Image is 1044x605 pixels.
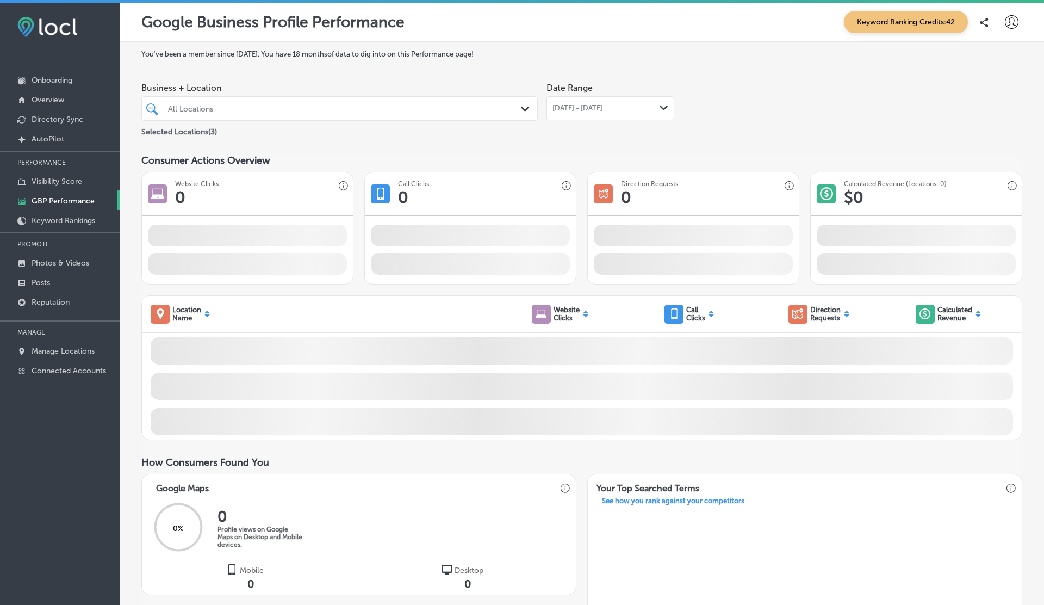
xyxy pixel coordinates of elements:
[17,17,77,37] img: fda3e92497d09a02dc62c9cd864e3231.png
[217,508,304,526] h2: 0
[247,577,254,590] span: 0
[686,306,705,322] p: Call Clicks
[32,258,89,268] p: Photos & Videos
[844,180,947,188] h3: Calculated Revenue (Locations: 0)
[32,278,50,287] p: Posts
[464,577,471,590] span: 0
[141,123,217,137] p: Selected Locations ( 3 )
[172,306,201,322] p: Location Name
[141,456,269,468] span: How Consumers Found You
[552,104,602,113] span: [DATE] - [DATE]
[141,13,405,31] p: Google Business Profile Performance
[554,306,580,322] p: Website Clicks
[32,196,95,206] p: GBP Performance
[217,526,304,548] p: Profile views on Google Maps on Desktop and Mobile devices.
[844,188,863,207] h1: $ 0
[32,216,95,225] p: Keyword Rankings
[32,298,70,307] p: Reputation
[175,180,219,188] h3: Website Clicks
[32,95,64,104] p: Overview
[398,188,408,207] h1: 0
[546,83,593,93] label: Date Range
[141,50,1022,58] label: You've been a member since [DATE] . You have 18 months of data to dig into on this Performance page!
[442,564,452,575] img: logo
[621,188,631,207] h1: 0
[141,83,538,93] span: Business + Location
[32,76,72,85] p: Onboarding
[227,564,238,575] img: logo
[621,180,678,188] h3: Direction Requests
[32,177,82,186] p: Visibility Score
[937,306,972,322] p: Calculated Revenue
[147,474,217,497] h3: Google Maps
[32,134,64,144] p: AutoPilot
[844,11,968,33] span: Keyword Ranking Credits: 42
[141,155,270,166] span: Consumer Actions Overview
[588,474,708,497] h3: Your Top Searched Terms
[175,188,185,207] h1: 0
[810,306,841,322] p: Direction Requests
[398,180,429,188] h3: Call Clicks
[32,366,106,375] p: Connected Accounts
[32,347,95,356] p: Manage Locations
[593,497,753,508] a: See how you rank against your competitors
[32,115,83,124] p: Directory Sync
[240,566,264,575] span: Mobile
[173,523,184,533] span: 0 %
[455,566,483,575] span: Desktop
[168,104,522,113] div: All Locations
